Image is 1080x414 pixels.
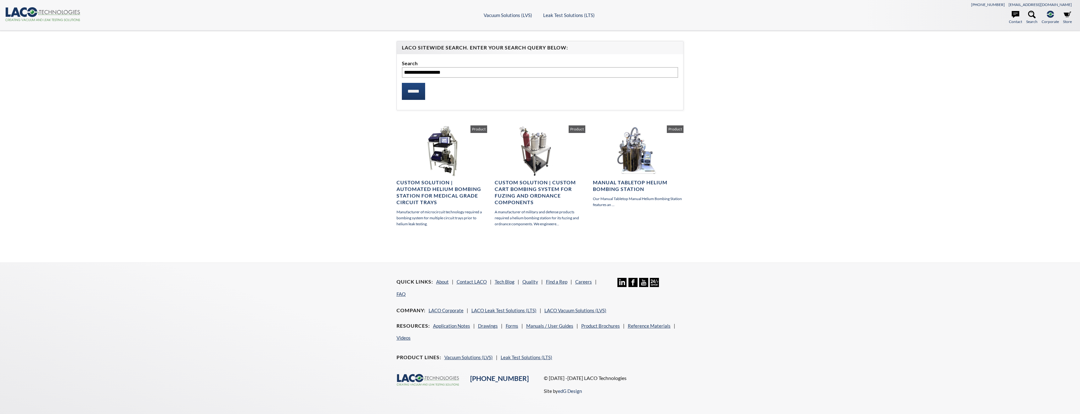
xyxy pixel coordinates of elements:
a: 24/7 Support [650,282,659,288]
a: Leak Test Solutions (LTS) [501,354,552,360]
a: Reference Materials [628,323,671,329]
a: edG Design [558,388,582,394]
span: Product [667,125,683,133]
a: Leak Test Solutions (LTS) [543,12,595,18]
a: Custom Solution | Automated Helium Bombing Station for Medical Grade Circuit Trays Manufacturer o... [397,125,487,227]
h4: Product Lines [397,354,441,361]
a: Manual Tabletop Helium Bombing Station Our Manual Tabletop Manual Helium Bombing Station features... [593,125,683,208]
img: 24/7 Support Icon [650,278,659,287]
p: A manufacturer of military and defense products required a helium bombing station for its fuzing ... [495,209,585,227]
h4: Custom Solution | Automated Helium Bombing Station for Medical Grade Circuit Trays [397,179,487,205]
span: Product [569,125,585,133]
a: Application Notes [433,323,470,329]
a: [PHONE_NUMBER] [971,2,1005,7]
h4: Company [397,307,425,314]
a: LACO Vacuum Solutions (LVS) [544,308,606,313]
a: Forms [506,323,518,329]
a: Contact LACO [457,279,487,285]
a: Contact [1009,11,1022,25]
a: Videos [397,335,411,341]
a: Search [1026,11,1038,25]
p: Our Manual Tabletop Manual Helium Bombing Station features an ... [593,196,683,208]
a: Careers [575,279,592,285]
a: FAQ [397,291,406,297]
span: Product [470,125,487,133]
h4: Resources [397,323,430,329]
a: [EMAIL_ADDRESS][DOMAIN_NAME] [1009,2,1072,7]
h4: LACO Sitewide Search. Enter your Search Query Below: [402,44,678,51]
h4: Custom Solution | Custom Cart Bombing System for Fuzing and Ordnance Components [495,179,585,205]
a: Store [1063,11,1072,25]
a: Manuals / User Guides [526,323,573,329]
a: LACO Leak Test Solutions (LTS) [471,308,537,313]
h4: Quick Links [397,279,433,285]
span: Corporate [1042,19,1059,25]
a: Drawings [478,323,498,329]
a: Tech Blog [495,279,515,285]
p: Site by [544,387,582,395]
a: Quality [522,279,538,285]
h4: Manual Tabletop Helium Bombing Station [593,179,683,193]
label: Search [402,59,678,67]
a: [PHONE_NUMBER] [470,374,529,382]
p: Manufacturer of microcircuit technology required a bombing system for multiple circuit trays prio... [397,209,487,227]
a: Vacuum Solutions (LVS) [444,354,493,360]
a: Vacuum Solutions (LVS) [484,12,532,18]
a: About [436,279,449,285]
a: Product Brochures [581,323,620,329]
a: Custom Solution | Custom Cart Bombing System for Fuzing and Ordnance Components A manufacturer of... [495,125,585,227]
p: © [DATE] -[DATE] LACO Technologies [544,374,683,382]
a: LACO Corporate [429,308,464,313]
a: Find a Rep [546,279,567,285]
